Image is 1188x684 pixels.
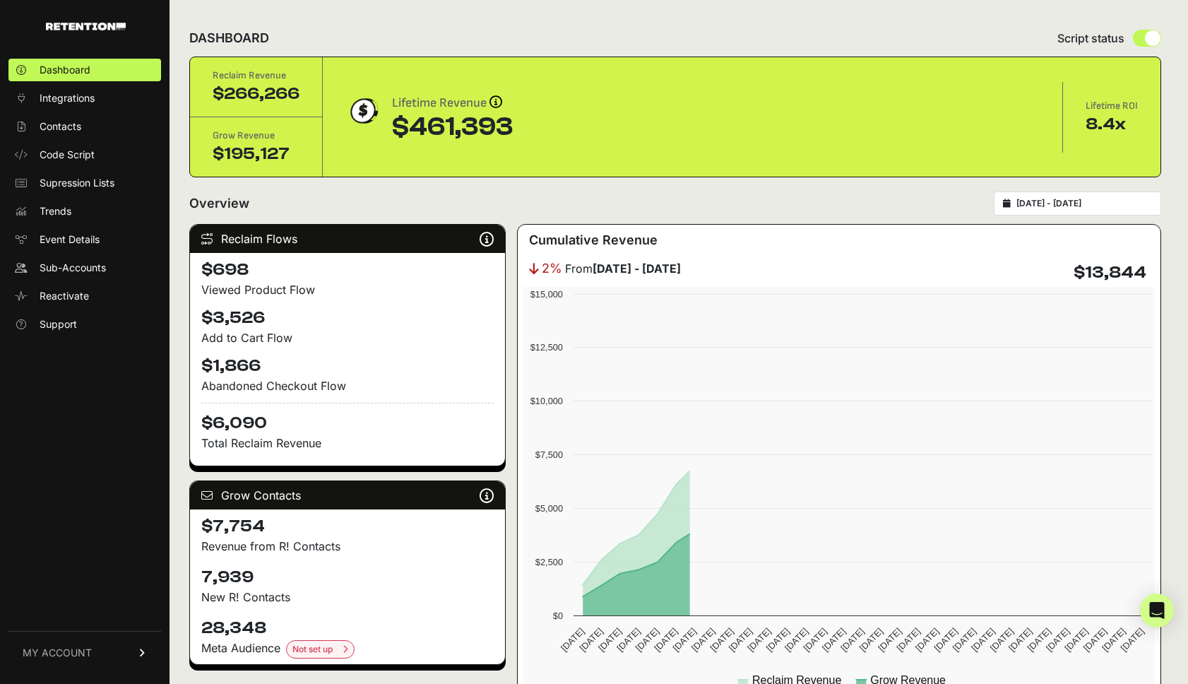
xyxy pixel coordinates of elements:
text: [DATE] [1119,626,1146,654]
text: [DATE] [1006,626,1034,654]
div: Lifetime Revenue [392,93,513,113]
div: $461,393 [392,113,513,141]
div: Lifetime ROI [1086,99,1138,113]
h4: $3,526 [201,307,494,329]
text: [DATE] [1081,626,1109,654]
text: $15,000 [530,289,563,300]
a: Support [8,313,161,336]
text: [DATE] [652,626,679,654]
text: [DATE] [802,626,829,654]
div: Add to Cart Flow [201,329,494,346]
h4: 28,348 [201,617,494,639]
a: Supression Lists [8,172,161,194]
a: Contacts [8,115,161,138]
span: Script status [1057,30,1124,47]
text: [DATE] [689,626,717,654]
p: New R! Contacts [201,589,494,606]
text: [DATE] [969,626,997,654]
span: Integrations [40,91,95,105]
text: [DATE] [951,626,978,654]
span: Reactivate [40,289,89,303]
text: [DATE] [745,626,773,654]
text: [DATE] [876,626,903,654]
text: [DATE] [764,626,792,654]
text: [DATE] [820,626,848,654]
text: $10,000 [530,396,563,406]
text: [DATE] [577,626,605,654]
span: Trends [40,204,71,218]
text: [DATE] [913,626,941,654]
text: [DATE] [614,626,642,654]
span: Dashboard [40,63,90,77]
text: [DATE] [783,626,810,654]
text: [DATE] [1026,626,1053,654]
text: [DATE] [671,626,699,654]
text: [DATE] [559,626,586,654]
h4: $1,866 [201,355,494,377]
a: Dashboard [8,59,161,81]
span: Event Details [40,232,100,247]
text: $2,500 [535,557,563,567]
text: $5,000 [535,503,563,514]
span: Sub-Accounts [40,261,106,275]
div: Viewed Product Flow [201,281,494,298]
text: [DATE] [708,626,735,654]
text: [DATE] [1044,626,1071,654]
h4: $13,844 [1074,261,1146,284]
text: [DATE] [596,626,624,654]
text: $12,500 [530,342,563,353]
div: Open Intercom Messenger [1140,594,1174,627]
h2: DASHBOARD [189,28,269,48]
div: $195,127 [213,143,299,165]
span: MY ACCOUNT [23,646,92,660]
h4: $7,754 [201,515,494,538]
text: [DATE] [895,626,922,654]
h3: Cumulative Revenue [529,230,658,250]
div: 8.4x [1086,113,1138,136]
div: $266,266 [213,83,299,105]
a: Event Details [8,228,161,251]
a: MY ACCOUNT [8,631,161,674]
span: Contacts [40,119,81,134]
div: Meta Audience [201,639,494,659]
a: Trends [8,200,161,223]
div: Reclaim Flows [190,225,505,253]
div: Reclaim Revenue [213,69,299,83]
h4: $698 [201,259,494,281]
text: [DATE] [932,626,959,654]
text: [DATE] [988,626,1016,654]
text: [DATE] [1062,626,1090,654]
span: Supression Lists [40,176,114,190]
text: [DATE] [857,626,885,654]
div: Grow Revenue [213,129,299,143]
text: [DATE] [634,626,661,654]
a: Sub-Accounts [8,256,161,279]
text: [DATE] [727,626,754,654]
strong: [DATE] - [DATE] [593,261,681,276]
span: Code Script [40,148,95,162]
div: Grow Contacts [190,481,505,509]
text: [DATE] [838,626,866,654]
h4: $6,090 [201,403,494,435]
text: [DATE] [1100,626,1127,654]
text: $7,500 [535,449,563,460]
text: $0 [553,611,563,621]
div: Abandoned Checkout Flow [201,377,494,394]
img: dollar-coin-05c43ed7efb7bc0c12610022525b4bbbb207c7efeef5aecc26f025e68dcafac9.png [345,93,381,129]
img: Retention.com [46,23,126,30]
a: Code Script [8,143,161,166]
p: Revenue from R! Contacts [201,538,494,555]
span: From [565,260,681,277]
h2: Overview [189,194,249,213]
a: Integrations [8,87,161,110]
a: Reactivate [8,285,161,307]
span: Support [40,317,77,331]
h4: 7,939 [201,566,494,589]
span: 2% [542,259,562,278]
p: Total Reclaim Revenue [201,435,494,452]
